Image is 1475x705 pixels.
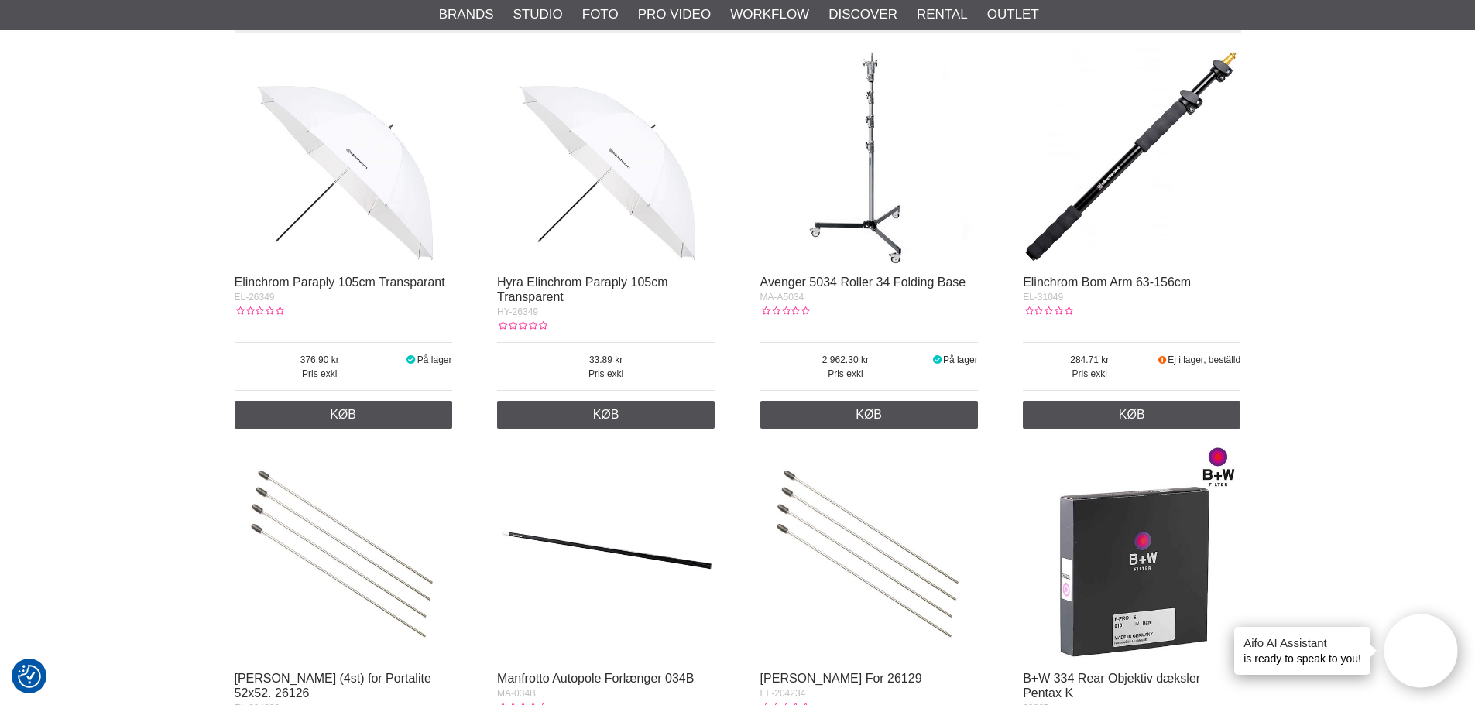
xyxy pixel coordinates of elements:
img: Avenger 5034 Roller 34 Folding Base [760,48,978,265]
span: Pris exkl [760,367,931,381]
img: B+W 334 Rear Objektiv dæksler Pentax K [1023,444,1240,662]
a: Køb [235,401,452,429]
img: Rod Sæt (4st) for Portalite 52x52. 26126 [235,444,452,662]
img: Manfrotto Autopole Forlænger 034B [497,444,715,662]
img: Elinchrom Paraply 105cm Transparant [235,48,452,265]
a: Hyra Elinchrom Paraply 105cm Transparent [497,275,668,303]
a: Foto [582,5,619,25]
span: 376.90 [235,353,406,367]
a: Studio [513,5,563,25]
i: På lager [931,354,943,365]
a: Elinchrom Paraply 105cm Transparant [235,275,445,289]
a: Avenger 5034 Roller 34 Folding Base [760,275,966,289]
a: Workflow [730,5,809,25]
a: Brands [439,5,494,25]
span: På lager [417,354,452,365]
span: MA-034B [497,688,536,699]
a: [PERSON_NAME] For 26129 [760,672,922,685]
span: 2 962.30 [760,353,931,367]
span: Pris exkl [1023,367,1156,381]
span: 284.71 [1023,353,1156,367]
span: Pris exkl [497,367,715,381]
div: is ready to speak to you! [1234,627,1370,675]
a: Discover [828,5,897,25]
img: Elinchrom Bom Arm 63-156cm [1023,48,1240,265]
i: På lager [405,354,417,365]
a: [PERSON_NAME] (4st) for Portalite 52x52. 26126 [235,672,431,700]
span: EL-204234 [760,688,806,699]
a: Køb [497,401,715,429]
span: 33.89 [497,353,715,367]
div: Kundebedømmelse: 0 [235,304,284,318]
span: EL-26349 [235,292,275,303]
button: Samtykkepræferencer [18,662,41,690]
a: Outlet [987,5,1039,25]
span: På lager [943,354,978,365]
div: Kundebedømmelse: 0 [760,304,810,318]
a: Rental [917,5,968,25]
span: EL-31049 [1023,292,1063,303]
img: Rod Sæt For 26129 [760,444,978,662]
i: Snart på lager [1156,354,1168,365]
span: Pris exkl [235,367,406,381]
a: Manfrotto Autopole Forlænger 034B [497,672,694,685]
span: HY-26349 [497,306,538,317]
a: Køb [760,401,978,429]
a: B+W 334 Rear Objektiv dæksler Pentax K [1023,672,1200,700]
div: Kundebedømmelse: 0 [497,319,547,333]
a: Køb [1023,401,1240,429]
h4: Aifo AI Assistant [1243,635,1361,651]
a: Pro Video [638,5,711,25]
span: Ej i lager, beställd [1168,354,1240,365]
a: Elinchrom Bom Arm 63-156cm [1023,275,1191,289]
div: Kundebedømmelse: 0 [1023,304,1072,318]
img: Revisit consent button [18,665,41,688]
span: MA-A5034 [760,292,804,303]
img: Hyra Elinchrom Paraply 105cm Transparent [497,48,715,265]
